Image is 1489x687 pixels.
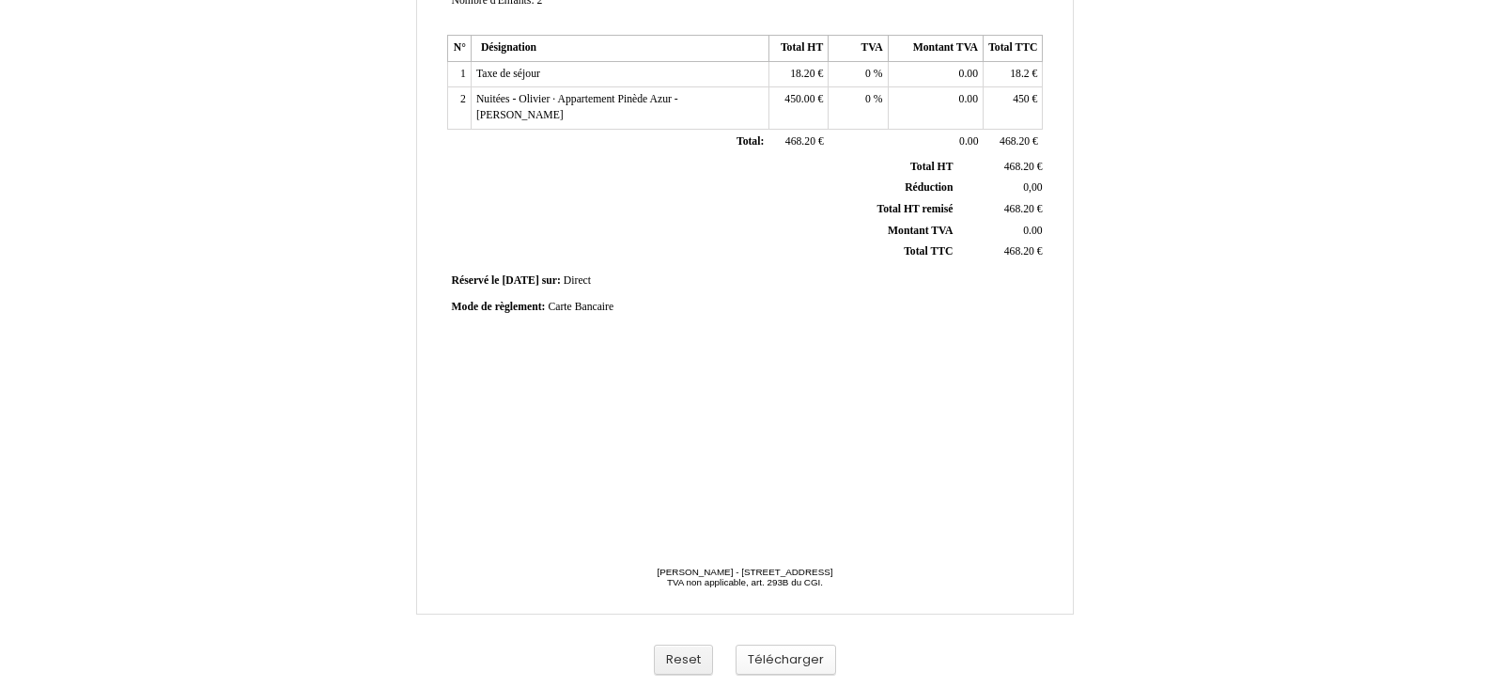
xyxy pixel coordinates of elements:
td: € [984,61,1043,87]
span: [PERSON_NAME] - [STREET_ADDRESS] [657,567,832,577]
span: 468.20 [1004,245,1034,258]
th: N° [447,36,471,62]
th: Désignation [471,36,768,62]
span: 468.20 [1000,135,1030,148]
td: € [768,129,828,155]
span: 0,00 [1023,181,1042,194]
span: 18.20 [790,68,814,80]
span: 468.20 [1004,203,1034,215]
span: [DATE] [502,274,538,287]
th: Montant TVA [888,36,983,62]
span: Réduction [905,181,953,194]
td: € [768,61,828,87]
span: Taxe de séjour [476,68,540,80]
span: 468.20 [1004,161,1034,173]
td: € [984,87,1043,129]
span: 0.00 [1023,225,1042,237]
span: Mode de règlement: [452,301,546,313]
span: 0 [865,68,871,80]
span: Réservé le [452,274,500,287]
th: Total TTC [984,36,1043,62]
th: TVA [829,36,888,62]
td: % [829,61,888,87]
td: % [829,87,888,129]
span: 0.00 [959,135,978,148]
span: 0.00 [959,93,978,105]
span: Montant TVA [888,225,953,237]
span: Total: [737,135,764,148]
button: Télécharger [736,645,836,676]
span: 0 [865,93,871,105]
span: TVA non applicable, art. 293B du CGI. [667,577,823,587]
span: 450.00 [784,93,814,105]
button: Reset [654,645,713,676]
td: € [956,157,1046,178]
span: Total HT [910,161,953,173]
span: 468.20 [785,135,815,148]
td: 1 [447,61,471,87]
span: 450 [1013,93,1030,105]
td: € [956,198,1046,220]
span: sur: [542,274,561,287]
td: 2 [447,87,471,129]
span: Carte Bancaire [548,301,613,313]
span: 0.00 [959,68,978,80]
span: Nuitées - Olivier · Appartement Pinède Azur - [PERSON_NAME] [476,93,678,121]
th: Total HT [768,36,828,62]
td: € [984,129,1043,155]
span: Total TTC [904,245,953,258]
span: Direct [564,274,591,287]
td: € [768,87,828,129]
span: Total HT remisé [876,203,953,215]
span: 18.2 [1010,68,1029,80]
td: € [956,242,1046,263]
